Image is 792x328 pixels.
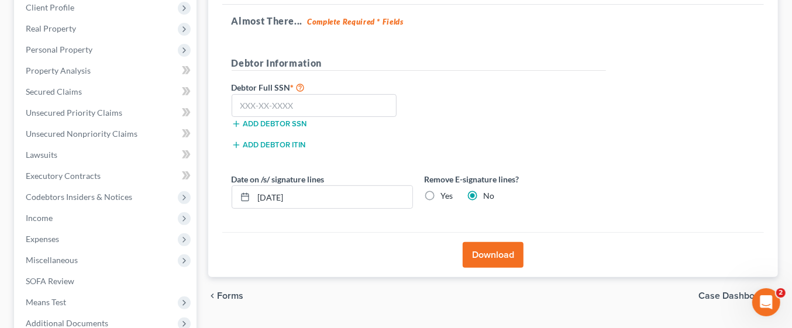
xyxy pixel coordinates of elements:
[26,108,122,118] span: Unsecured Priority Claims
[16,123,197,144] a: Unsecured Nonpriority Claims
[16,144,197,165] a: Lawsuits
[307,17,404,26] strong: Complete Required * Fields
[26,87,82,96] span: Secured Claims
[752,288,780,316] iframe: Intercom live chat
[463,242,524,268] button: Download
[26,276,74,286] span: SOFA Review
[26,150,57,160] span: Lawsuits
[232,56,606,71] h5: Debtor Information
[208,291,218,301] i: chevron_left
[698,291,769,301] span: Case Dashboard
[26,297,66,307] span: Means Test
[26,213,53,223] span: Income
[26,318,108,328] span: Additional Documents
[232,119,307,129] button: Add debtor SSN
[26,65,91,75] span: Property Analysis
[16,271,197,292] a: SOFA Review
[26,129,137,139] span: Unsecured Nonpriority Claims
[208,291,260,301] button: chevron_left Forms
[425,173,606,185] label: Remove E-signature lines?
[698,291,778,301] a: Case Dashboard chevron_right
[232,173,325,185] label: Date on /s/ signature lines
[16,102,197,123] a: Unsecured Priority Claims
[218,291,244,301] span: Forms
[26,192,132,202] span: Codebtors Insiders & Notices
[441,190,453,202] label: Yes
[232,140,306,150] button: Add debtor ITIN
[26,23,76,33] span: Real Property
[26,255,78,265] span: Miscellaneous
[226,80,419,94] label: Debtor Full SSN
[26,171,101,181] span: Executory Contracts
[26,44,92,54] span: Personal Property
[16,60,197,81] a: Property Analysis
[16,165,197,187] a: Executory Contracts
[232,14,755,28] h5: Almost There...
[16,81,197,102] a: Secured Claims
[26,234,59,244] span: Expenses
[776,288,786,298] span: 2
[232,94,397,118] input: XXX-XX-XXXX
[26,2,74,12] span: Client Profile
[484,190,495,202] label: No
[254,186,412,208] input: MM/DD/YYYY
